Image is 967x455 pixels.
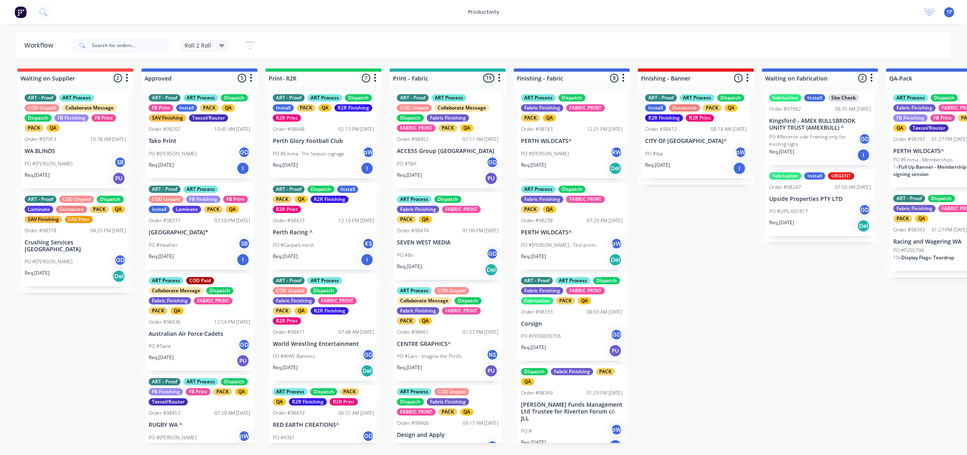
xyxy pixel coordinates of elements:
div: FABRIC PRINT [566,104,605,112]
div: Del [112,270,125,283]
div: FABRIC PRINT [566,287,605,294]
p: CENTRE GRAPHICS^ [397,341,498,347]
div: QA [419,216,432,223]
div: Dispatch [397,114,424,122]
div: ART - Proof [149,186,181,193]
div: Install [645,104,666,112]
div: PU [237,354,249,367]
div: ART - Proof [893,195,925,202]
div: R2R Finishing [645,114,683,122]
span: Roll 2 Roll [185,41,211,50]
div: PACK [521,114,540,122]
p: ACCESS Group [GEOGRAPHIC_DATA] [397,148,498,155]
p: PO #UPS-001817 [769,208,808,215]
div: Fabric Finishing [149,297,191,304]
div: Dispatch [97,196,124,203]
input: Search for orders... [92,37,172,54]
div: GD [238,146,250,158]
div: ART - ProofART ProcessDispatchFabric FinishingFABRIC PRINTFabricationPACKQAOrder #9833308:03 AM [... [518,274,626,361]
p: PO #Cars - Imagine the Thrills [397,353,462,360]
div: Dispatch [310,287,337,294]
div: FB Finishing [54,114,89,122]
div: Texcel/Router [909,124,948,132]
div: Order #98448 [273,126,305,133]
div: 02:13 PM [DATE] [338,126,374,133]
p: Req. [DATE] [25,269,50,277]
div: R2R Finishing [311,196,349,203]
p: Req. [DATE] [397,172,422,179]
div: R2R Print [273,114,301,122]
div: Order #97953 [25,136,56,143]
div: PACK [438,124,457,132]
div: COD Unpaid [434,287,469,294]
div: Order #98452 [397,136,429,143]
div: Outsource [669,104,700,112]
div: Install [804,172,825,180]
div: PACK [556,297,575,304]
div: Fabric Finishing [893,205,936,212]
p: PO #[PERSON_NAME] [521,150,569,157]
div: QA [543,206,556,213]
div: ART Process [680,94,714,101]
div: Order #98247 [769,184,801,191]
div: ART Process [893,94,928,101]
div: Dispatch [434,196,461,203]
div: PACK [204,206,223,213]
p: PERTH WILDCATS^ [521,229,623,236]
div: PACK [893,215,912,222]
div: Laminate [172,206,201,213]
div: COD Unpaid [273,287,307,294]
p: PO #Emma - Memberships [893,156,953,163]
div: QA [419,317,432,325]
p: Perth Racing ^ [273,229,374,236]
div: 07:29 AM [DATE] [587,217,623,224]
div: Install [149,206,170,213]
p: Crushing Services [GEOGRAPHIC_DATA] [25,239,126,253]
p: Req. [DATE] [149,253,174,260]
div: FabricationInstallURGENTOrder #9824707:50 AM [DATE]Upside Properties PTY LTDPO #UPS-001817GDReq.[... [766,169,874,236]
div: FABRIC PRINT [194,297,232,304]
div: Order #97962 [769,105,801,113]
div: ART - ProofART ProcessCOD UnpaidCollaborate MessageDispatchFabric FinishingFABRIC PRINTPACKQAOrde... [394,91,502,188]
div: Order #98377 [149,217,181,224]
span: 1 x [893,163,899,170]
div: QA [112,206,125,213]
div: 12:54 PM [DATE] [214,318,250,326]
p: CITY OF [GEOGRAPHIC_DATA]^ [645,138,747,145]
div: Collaborate Message [149,287,203,294]
div: Order #98461 [397,329,429,336]
div: SAV Finishing [25,216,62,223]
div: ART Process [521,186,556,193]
div: Del [361,364,374,377]
div: COD Unpaid [25,104,59,112]
div: Fabric Finishing [521,287,563,294]
p: World Wrestling Entertainment [273,341,374,347]
div: I [857,149,870,161]
div: 04:25 PM [DATE] [90,227,126,234]
div: 07:48 AM [DATE] [338,329,374,336]
p: Req. [DATE] [769,219,794,226]
div: Dispatch [454,297,481,304]
div: ART - Proof [645,94,677,101]
div: Outsource [56,206,87,213]
div: I [237,162,249,175]
p: SEVEN WEST MEDIA [397,239,498,246]
div: PACK [200,104,219,112]
div: Install [804,94,825,101]
div: Texcel/Router [189,114,228,122]
div: PACK [397,216,416,223]
div: Dispatch [307,186,334,193]
div: FB Print [223,196,248,203]
div: ART - ProofART ProcessCOD UnpaidCollaborate MessageDispatchFB FinishingFB PrintPACKQAOrder #97953... [21,91,129,188]
div: ART ProcessDispatchFabric FinishingFABRIC PRINTPACKQAOrder #9816312:21 PM [DATE]PERTH WILDCATS^PO... [518,91,626,178]
div: FB Finishing [186,196,220,203]
div: Dispatch [931,94,958,101]
div: ART Process [307,277,342,284]
div: Install [176,104,197,112]
div: FABRIC PRINT [318,297,357,304]
div: PU [485,364,498,377]
div: Fabric Finishing [427,114,469,122]
div: PU [112,172,125,185]
p: Req. [DATE] [273,161,298,169]
div: 08:35 AM [DATE] [835,105,871,113]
